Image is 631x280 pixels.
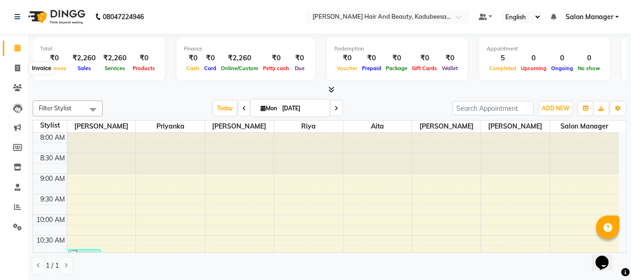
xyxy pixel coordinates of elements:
span: Online/Custom [219,65,261,72]
span: ADD NEW [542,105,569,112]
div: ₹0 [40,53,69,64]
div: 8:30 AM [38,153,67,163]
div: Finance [184,45,308,53]
div: Stylist [33,121,67,130]
span: Voucher [334,65,360,72]
span: riya [274,121,343,132]
span: Filter Stylist [39,104,71,112]
div: Redemption [334,45,460,53]
div: ₹0 [130,53,157,64]
span: Petty cash [261,65,291,72]
span: Card [202,65,219,72]
span: Mon [258,105,279,112]
span: Cash [184,65,202,72]
span: Salon Manager [550,121,619,132]
b: 08047224946 [103,4,144,30]
div: 10:00 AM [35,215,67,225]
iframe: chat widget [592,243,622,271]
span: [PERSON_NAME] [412,121,481,132]
div: ₹0 [334,53,360,64]
div: Appointment [487,45,603,53]
span: Completed [487,65,518,72]
div: ₹0 [184,53,202,64]
span: priyanka [136,121,205,132]
span: 1 / 1 [46,261,59,271]
img: logo [24,4,88,30]
input: Search Appointment [452,101,534,115]
div: ₹2,260 [219,53,261,64]
button: ADD NEW [539,102,572,115]
span: [PERSON_NAME] [205,121,274,132]
span: Products [130,65,157,72]
span: Upcoming [518,65,549,72]
span: aita [343,121,412,132]
div: ₹0 [440,53,460,64]
div: 9:30 AM [38,194,67,204]
span: Sales [75,65,93,72]
span: Due [292,65,307,72]
div: ₹0 [261,53,291,64]
span: Ongoing [549,65,575,72]
span: Wallet [440,65,460,72]
span: [PERSON_NAME] [481,121,550,132]
div: ₹0 [291,53,308,64]
div: ₹0 [360,53,383,64]
div: Total [40,45,157,53]
div: ₹0 [383,53,410,64]
div: ₹2,260 [99,53,130,64]
span: Today [213,101,237,115]
span: Salon Manager [566,12,613,22]
div: ₹0 [410,53,440,64]
span: Package [383,65,410,72]
div: 10:30 AM [35,236,67,245]
div: 5 [487,53,518,64]
div: 0 [575,53,603,64]
div: 0 [518,53,549,64]
div: ₹0 [202,53,219,64]
span: [PERSON_NAME] [67,121,136,132]
input: 2025-09-01 [279,101,326,115]
span: Services [102,65,128,72]
div: ₹2,260 [69,53,99,64]
span: Prepaid [360,65,383,72]
span: No show [575,65,603,72]
div: 0 [549,53,575,64]
div: 8:00 AM [38,133,67,143]
div: Invoice [29,63,53,74]
div: 9:00 AM [38,174,67,184]
span: Gift Cards [410,65,440,72]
